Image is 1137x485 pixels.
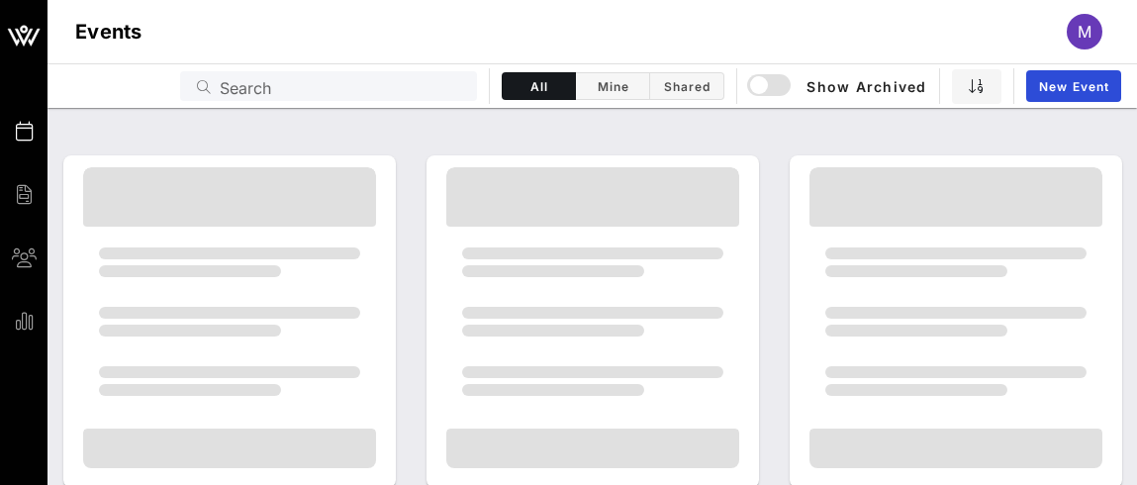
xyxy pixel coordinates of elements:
[662,79,711,94] span: Shared
[1067,14,1102,49] div: M
[1078,22,1091,42] span: M
[749,68,927,104] button: Show Archived
[588,79,637,94] span: Mine
[650,72,724,100] button: Shared
[750,74,926,98] span: Show Archived
[75,16,142,48] h1: Events
[1038,79,1109,94] span: New Event
[502,72,576,100] button: All
[1026,70,1121,102] a: New Event
[515,79,563,94] span: All
[576,72,650,100] button: Mine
